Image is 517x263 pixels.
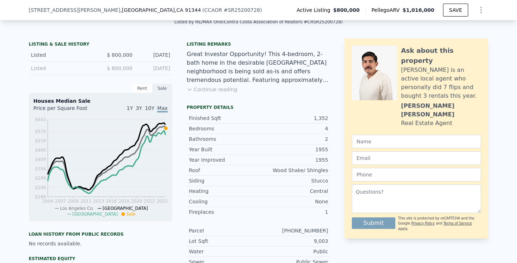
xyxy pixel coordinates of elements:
[174,19,343,24] div: Listed by RE/MAX One (Contra Costa Association of Realtors #CRSR25200728)
[352,135,481,148] input: Name
[33,105,101,116] div: Price per Square Foot
[144,199,155,204] tspan: 2022
[258,227,328,234] div: [PHONE_NUMBER]
[398,216,481,231] div: This site is protected by reCAPTCHA and the Google and apply.
[35,157,46,162] tspan: $409
[372,6,403,14] span: Pellego ARV
[204,7,222,13] span: CCAOR
[136,105,142,111] span: 3Y
[189,156,258,163] div: Year Improved
[202,6,262,14] div: ( )
[93,199,104,204] tspan: 2013
[118,199,130,204] tspan: 2018
[187,41,330,47] div: Listing remarks
[29,6,120,14] span: [STREET_ADDRESS][PERSON_NAME]
[401,119,452,128] div: Real Estate Agent
[189,177,258,184] div: Siding
[411,221,435,225] a: Privacy Policy
[152,84,172,93] div: Sale
[474,3,488,17] button: Show Options
[31,65,95,72] div: Listed
[103,206,148,211] span: [GEOGRAPHIC_DATA]
[297,6,333,14] span: Active Listing
[224,7,260,13] span: # SR25200728
[73,212,118,217] span: [GEOGRAPHIC_DATA]
[106,199,117,204] tspan: 2016
[258,167,328,174] div: Wood Shake/ Shingles
[55,199,66,204] tspan: 2007
[157,199,168,204] tspan: 2025
[189,115,258,122] div: Finished Sqft
[189,208,258,216] div: Fireplaces
[126,212,136,217] span: Sale
[80,199,92,204] tspan: 2011
[42,199,53,204] tspan: 2004
[443,4,468,17] button: SAVE
[35,148,46,153] tspan: $464
[107,65,132,71] span: $ 800,000
[189,135,258,143] div: Bathrooms
[401,46,481,66] div: Ask about this property
[120,6,201,14] span: , [GEOGRAPHIC_DATA]
[443,221,472,225] a: Terms of Service
[68,199,79,204] tspan: 2009
[35,185,46,190] tspan: $244
[127,105,133,111] span: 1Y
[401,66,481,100] div: [PERSON_NAME] is an active local agent who personally did 7 flips and bought 3 rentals this year.
[29,240,172,247] div: No records available.
[189,227,258,234] div: Parcel
[258,188,328,195] div: Central
[189,146,258,153] div: Year Built
[35,129,46,134] tspan: $574
[189,198,258,205] div: Cooling
[29,41,172,49] div: LISTING & SALE HISTORY
[31,51,95,59] div: Listed
[352,217,395,229] button: Submit
[131,199,142,204] tspan: 2020
[258,125,328,132] div: 4
[352,151,481,165] input: Email
[157,105,168,112] span: Max
[258,208,328,216] div: 1
[35,166,46,171] tspan: $354
[189,125,258,132] div: Bedrooms
[187,86,237,93] button: Continue reading
[189,167,258,174] div: Roof
[187,50,330,84] div: Great Investor Opportunity! This 4-bedroom, 2-bath home in the desirable [GEOGRAPHIC_DATA] neighb...
[189,248,258,255] div: Water
[132,84,152,93] div: Rent
[258,135,328,143] div: 2
[145,105,154,111] span: 10Y
[258,237,328,245] div: 9,003
[189,237,258,245] div: Lot Sqft
[138,65,170,72] div: [DATE]
[175,7,201,13] span: , CA 91344
[258,198,328,205] div: None
[352,168,481,181] input: Phone
[258,156,328,163] div: 1955
[29,231,172,237] div: Loan history from public records
[33,97,168,105] div: Houses Median Sale
[333,6,360,14] span: $800,000
[189,188,258,195] div: Heating
[401,102,481,119] div: [PERSON_NAME] [PERSON_NAME]
[35,138,46,143] tspan: $519
[60,206,94,211] span: Los Angeles Co.
[402,7,434,13] span: $1,016,000
[107,52,132,58] span: $ 800,000
[258,248,328,255] div: Public
[35,117,46,122] tspan: $643
[35,194,46,199] tspan: $189
[138,51,170,59] div: [DATE]
[258,177,328,184] div: Stucco
[258,146,328,153] div: 1955
[187,105,330,110] div: Property details
[35,176,46,181] tspan: $299
[29,256,172,262] div: Estimated Equity
[258,115,328,122] div: 1,352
